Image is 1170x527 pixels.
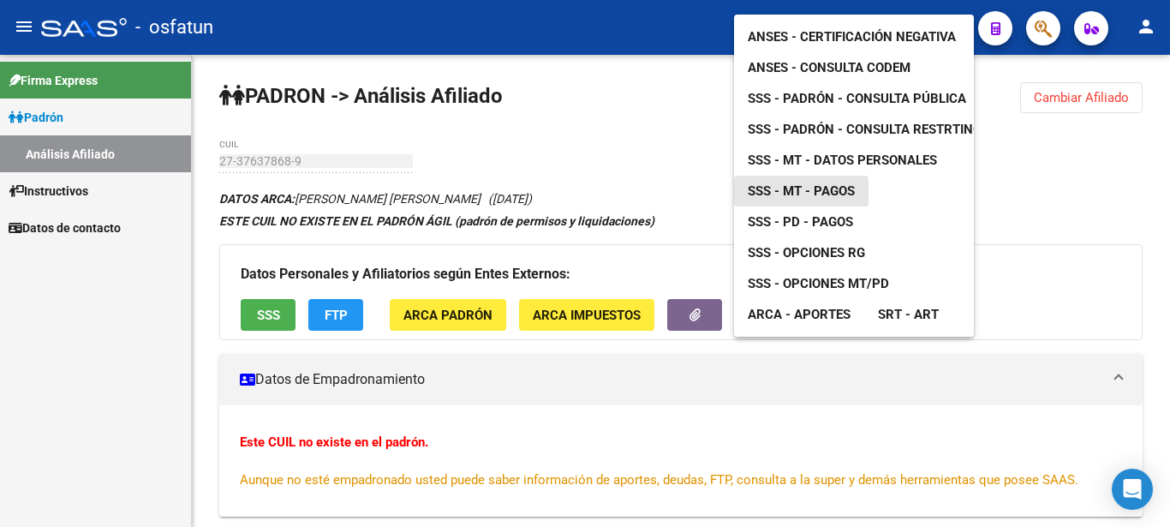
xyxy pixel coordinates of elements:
[1112,469,1153,510] div: Open Intercom Messenger
[748,307,851,322] span: ARCA - Aportes
[748,91,966,106] span: SSS - Padrón - Consulta Pública
[748,276,889,291] span: SSS - Opciones MT/PD
[734,176,869,207] a: SSS - MT - Pagos
[734,114,1016,145] a: SSS - Padrón - Consulta Restrtingida
[748,245,865,261] span: SSS - Opciones RG
[734,237,879,268] a: SSS - Opciones RG
[734,268,903,299] a: SSS - Opciones MT/PD
[734,299,864,330] a: ARCA - Aportes
[734,207,867,237] a: SSS - PD - Pagos
[748,214,853,230] span: SSS - PD - Pagos
[878,307,939,322] span: SRT - ART
[734,145,951,176] a: SSS - MT - Datos Personales
[748,153,937,168] span: SSS - MT - Datos Personales
[748,122,1002,137] span: SSS - Padrón - Consulta Restrtingida
[748,29,956,45] span: ANSES - Certificación Negativa
[734,83,980,114] a: SSS - Padrón - Consulta Pública
[748,60,910,75] span: ANSES - Consulta CODEM
[748,183,855,199] span: SSS - MT - Pagos
[734,52,924,83] a: ANSES - Consulta CODEM
[734,21,970,52] a: ANSES - Certificación Negativa
[864,299,952,330] a: SRT - ART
